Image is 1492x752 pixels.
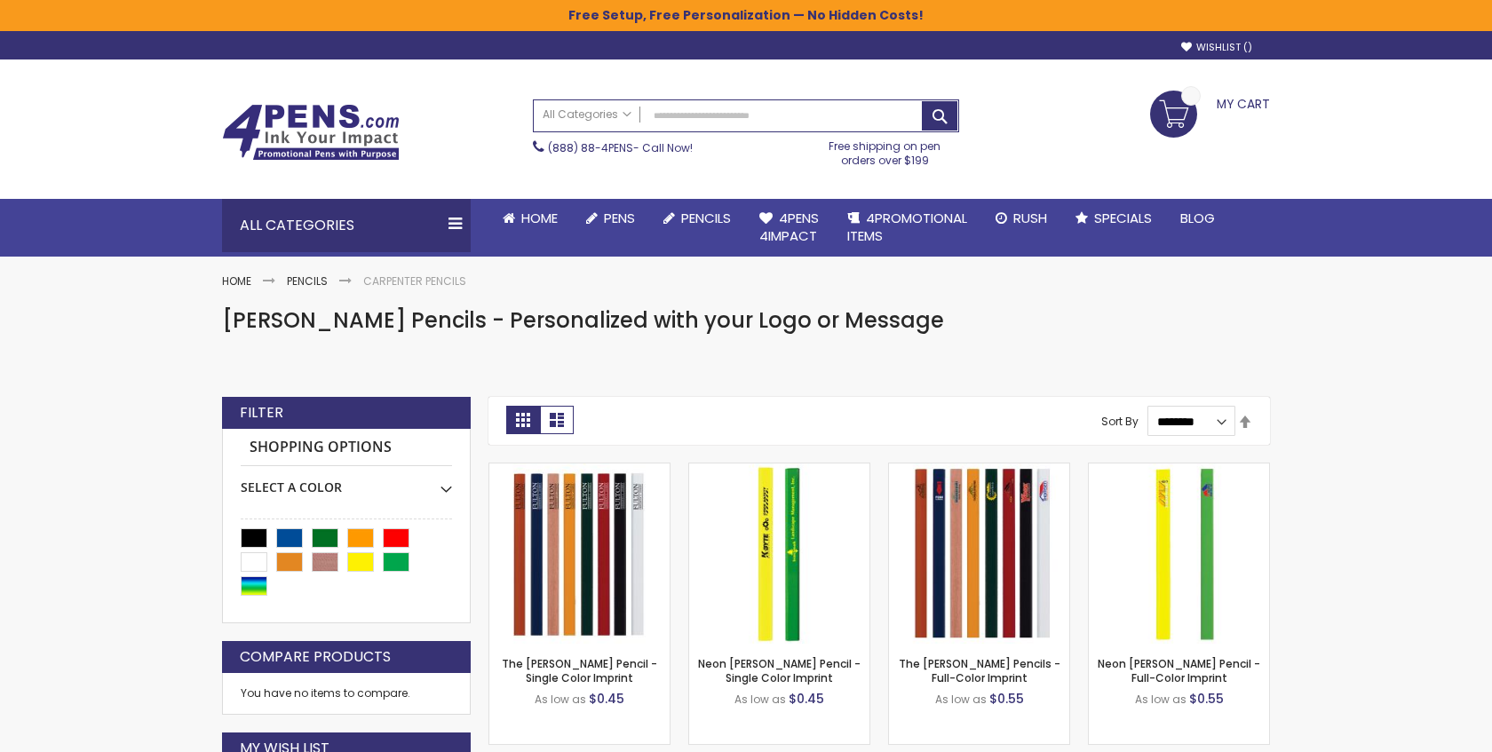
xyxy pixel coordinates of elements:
[222,104,400,161] img: 4Pens Custom Pens and Promotional Products
[1135,692,1186,707] span: As low as
[889,463,1069,478] a: The Carpenter Pencils - Full-Color Imprint
[989,690,1024,708] span: $0.55
[241,429,452,467] strong: Shopping Options
[535,692,586,707] span: As low as
[734,692,786,707] span: As low as
[981,199,1061,238] a: Rush
[745,199,833,257] a: 4Pens4impact
[240,647,391,667] strong: Compare Products
[543,107,631,122] span: All Categories
[489,463,670,478] a: The Carpenter Pencil - Single Color Imprint
[521,209,558,227] span: Home
[241,466,452,496] div: Select A Color
[649,199,745,238] a: Pencils
[789,690,824,708] span: $0.45
[548,140,633,155] a: (888) 88-4PENS
[1094,209,1152,227] span: Specials
[506,406,540,434] strong: Grid
[363,273,466,289] strong: Carpenter Pencils
[502,656,657,685] a: The [PERSON_NAME] Pencil - Single Color Imprint
[222,306,1270,335] h1: [PERSON_NAME] Pencils - Personalized with your Logo or Message
[287,273,328,289] a: Pencils
[604,209,635,227] span: Pens
[811,132,960,168] div: Free shipping on pen orders over $199
[572,199,649,238] a: Pens
[899,656,1060,685] a: The [PERSON_NAME] Pencils - Full-Color Imprint
[935,692,987,707] span: As low as
[1098,656,1260,685] a: Neon [PERSON_NAME] Pencil - Full-Color Imprint
[488,199,572,238] a: Home
[222,273,251,289] a: Home
[1189,690,1224,708] span: $0.55
[222,673,471,715] div: You have no items to compare.
[1180,209,1215,227] span: Blog
[689,463,869,478] a: Neon Carpenter Pencil - Single Color Imprint
[534,100,640,130] a: All Categories
[1101,414,1139,429] label: Sort By
[889,463,1069,644] img: The Carpenter Pencils - Full-Color Imprint
[759,209,819,245] span: 4Pens 4impact
[1181,41,1252,54] a: Wishlist
[847,209,967,245] span: 4PROMOTIONAL ITEMS
[681,209,731,227] span: Pencils
[1061,199,1166,238] a: Specials
[689,463,869,644] img: Neon Carpenter Pencil - Single Color Imprint
[222,199,471,252] div: All Categories
[589,690,624,708] span: $0.45
[1089,463,1269,478] a: Neon Carpenter Pencil - Full-Color Imprint
[489,463,670,644] img: The Carpenter Pencil - Single Color Imprint
[1089,463,1269,644] img: Neon Carpenter Pencil - Full-Color Imprint
[698,656,861,685] a: Neon [PERSON_NAME] Pencil - Single Color Imprint
[548,140,693,155] span: - Call Now!
[1013,209,1047,227] span: Rush
[240,403,283,423] strong: Filter
[833,199,981,257] a: 4PROMOTIONALITEMS
[1166,199,1229,238] a: Blog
